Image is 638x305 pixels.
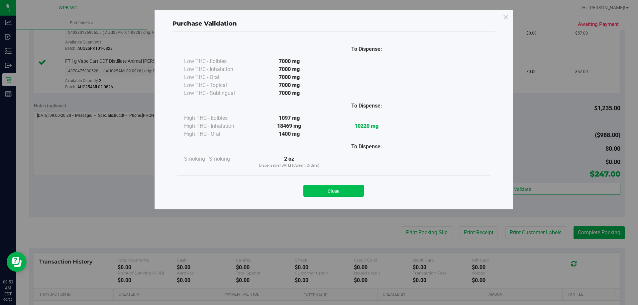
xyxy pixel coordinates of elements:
[303,185,364,197] button: Close
[251,65,328,73] div: 7000 mg
[328,143,405,151] div: To Dispense:
[7,252,27,272] iframe: Resource center
[251,122,328,130] div: 18469 mg
[328,102,405,110] div: To Dispense:
[184,65,251,73] div: Low THC - Inhalation
[251,163,328,169] p: Dispensable [DATE] (Current Orders)
[355,123,378,129] strong: 10220 mg
[184,73,251,81] div: Low THC - Oral
[251,155,328,169] div: 2 oz
[172,20,237,27] span: Purchase Validation
[184,114,251,122] div: High THC - Edibles
[184,122,251,130] div: High THC - Inhalation
[251,57,328,65] div: 7000 mg
[251,114,328,122] div: 1097 mg
[184,81,251,89] div: Low THC - Topical
[184,57,251,65] div: Low THC - Edibles
[184,89,251,97] div: Low THC - Sublingual
[251,81,328,89] div: 7000 mg
[328,45,405,53] div: To Dispense:
[251,89,328,97] div: 7000 mg
[251,73,328,81] div: 7000 mg
[251,130,328,138] div: 1400 mg
[184,130,251,138] div: High THC - Oral
[184,155,251,163] div: Smoking - Smoking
